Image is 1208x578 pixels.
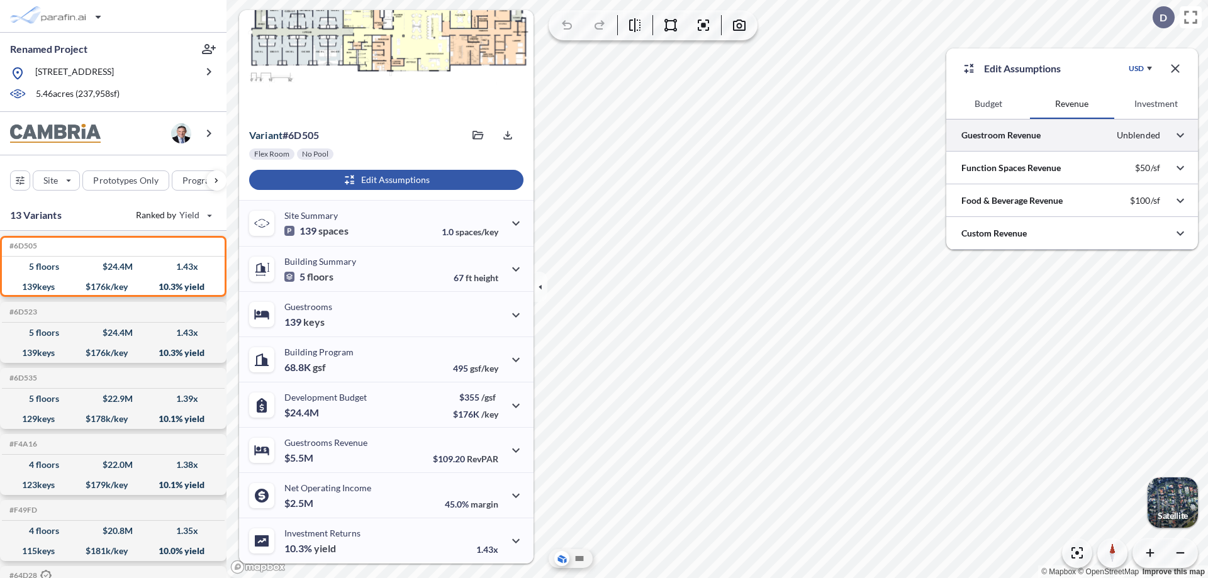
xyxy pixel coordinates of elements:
p: $50/sf [1135,162,1160,174]
p: [STREET_ADDRESS] [35,65,114,81]
a: OpenStreetMap [1078,567,1139,576]
p: Building Summary [284,256,356,267]
button: Program [172,170,240,191]
p: Guestrooms [284,301,332,312]
p: 1.0 [442,226,498,237]
p: 5 [284,270,333,283]
span: floors [307,270,333,283]
p: Satellite [1158,511,1188,521]
p: Food & Beverage Revenue [961,194,1063,207]
p: # 6d505 [249,129,319,142]
button: Site Plan [572,551,587,566]
p: 495 [453,363,498,374]
p: D [1160,12,1167,23]
span: Variant [249,129,282,141]
h5: Click to copy the code [7,506,37,514]
span: height [474,272,498,283]
p: Net Operating Income [284,482,371,493]
button: Budget [946,89,1030,119]
p: $355 [453,392,498,403]
div: USD [1129,64,1144,74]
button: Ranked by Yield [126,205,220,225]
button: Edit Assumptions [249,170,523,190]
p: 13 Variants [10,208,62,223]
p: No Pool [302,149,328,159]
h5: Click to copy the code [7,242,37,250]
p: Edit Assumptions [984,61,1061,76]
a: Improve this map [1143,567,1205,576]
button: Prototypes Only [82,170,169,191]
span: /key [481,409,498,420]
p: Building Program [284,347,354,357]
p: 10.3% [284,542,336,555]
button: Investment [1114,89,1198,119]
p: 1.43x [476,544,498,555]
p: $5.5M [284,452,315,464]
p: Investment Returns [284,528,361,538]
button: Aerial View [554,551,569,566]
span: gsf [313,361,326,374]
h5: Click to copy the code [7,374,37,382]
p: Flex Room [254,149,289,159]
p: Site Summary [284,210,338,221]
p: 67 [454,272,498,283]
img: BrandImage [10,124,101,143]
p: 139 [284,225,349,237]
span: Yield [179,209,200,221]
span: margin [471,499,498,509]
span: spaces [318,225,349,237]
p: Function Spaces Revenue [961,162,1061,174]
p: $109.20 [433,453,498,464]
p: 139 [284,316,325,328]
span: yield [314,542,336,555]
p: $100/sf [1130,195,1160,206]
p: Renamed Project [10,42,87,56]
span: gsf/key [470,363,498,374]
a: Mapbox [1041,567,1076,576]
a: Mapbox homepage [230,560,286,574]
p: Guestrooms Revenue [284,437,367,448]
p: Site [43,174,58,187]
button: Site [33,170,80,191]
p: Program [182,174,218,187]
img: user logo [171,123,191,143]
p: Development Budget [284,392,367,403]
p: $24.4M [284,406,321,419]
span: ft [466,272,472,283]
span: /gsf [481,392,496,403]
p: 5.46 acres ( 237,958 sf) [36,87,120,101]
span: keys [303,316,325,328]
p: $2.5M [284,497,315,509]
h5: Click to copy the code [7,308,37,316]
p: Custom Revenue [961,227,1027,240]
span: RevPAR [467,453,498,464]
h5: Click to copy the code [7,440,37,448]
img: Switcher Image [1148,477,1198,528]
p: 45.0% [445,499,498,509]
p: $176K [453,409,498,420]
p: Prototypes Only [93,174,159,187]
p: 68.8K [284,361,326,374]
button: Revenue [1030,89,1114,119]
button: Switcher ImageSatellite [1148,477,1198,528]
span: spaces/key [456,226,498,237]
